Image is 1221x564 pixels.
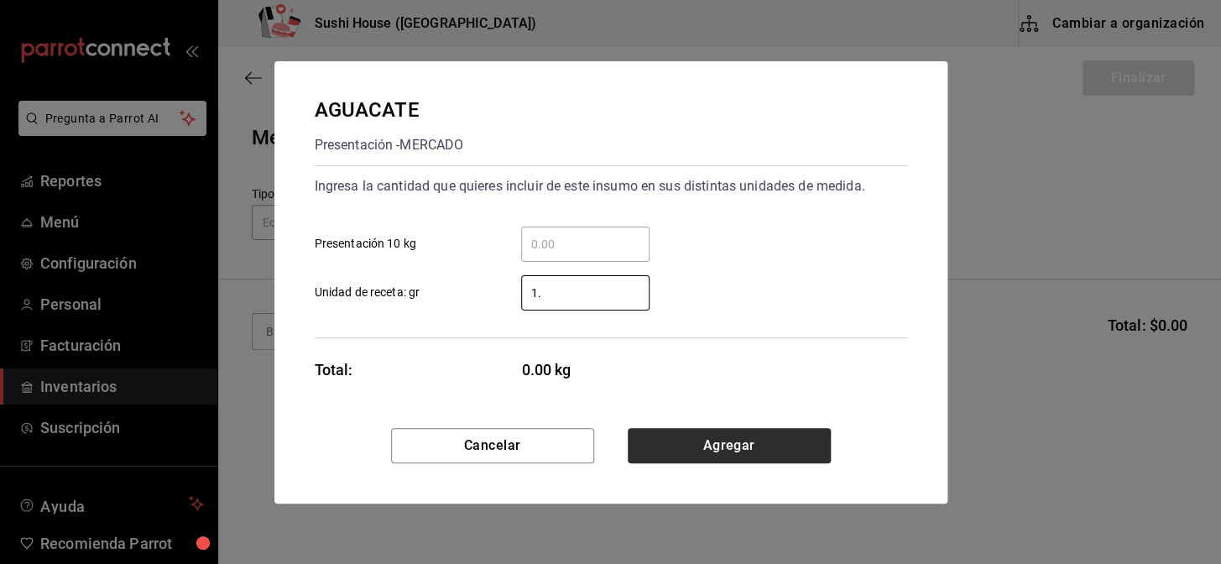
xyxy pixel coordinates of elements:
button: Agregar [628,428,831,463]
span: Presentación 10 kg [315,235,416,253]
span: 0.00 kg [522,358,650,381]
div: AGUACATE [315,95,464,125]
input: Unidad de receta: gr [521,283,650,303]
input: Presentación 10 kg [521,234,650,254]
span: Unidad de receta: gr [315,284,420,301]
button: Cancelar [391,428,594,463]
div: Total: [315,358,353,381]
div: Presentación - MERCADO [315,132,464,159]
div: Ingresa la cantidad que quieres incluir de este insumo en sus distintas unidades de medida. [315,173,907,200]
